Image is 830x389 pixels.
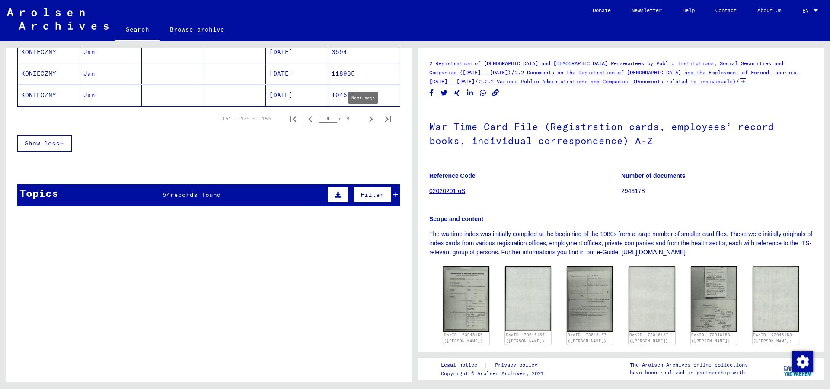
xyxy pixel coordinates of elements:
[441,361,548,370] div: |
[353,187,391,203] button: Filter
[691,332,730,343] a: DocID: 73046158 ([PERSON_NAME])
[444,332,483,343] a: DocID: 73046156 ([PERSON_NAME])
[440,88,449,98] button: Share on Twitter
[160,19,235,40] a: Browse archive
[511,68,515,76] span: /
[621,172,686,179] b: Number of documents
[80,41,142,63] mat-cell: Jan
[802,8,812,14] span: EN
[443,266,489,331] img: 001.jpg
[361,191,384,199] span: Filter
[506,332,545,343] a: DocID: 73046156 ([PERSON_NAME])
[466,88,475,98] button: Share on LinkedIn
[568,332,607,343] a: DocID: 73046157 ([PERSON_NAME])
[266,63,328,84] mat-cell: [DATE]
[691,266,737,331] img: 001.jpg
[328,41,400,63] mat-cell: 3594
[475,77,479,85] span: /
[429,69,799,85] a: 2.2 Documents on the Registration of [DEMOGRAPHIC_DATA] and the Employment of Forced Laborers, [D...
[782,358,814,380] img: yv_logo.png
[429,107,813,159] h1: War Time Card File (Registration cards, employees’ record books, individual correspondence) A-Z
[429,187,465,194] a: 02020201 oS
[328,63,400,84] mat-cell: 118935
[479,88,488,98] button: Share on WhatsApp
[479,78,736,85] a: 2.2.2 Various Public Administrations and Companies (Documents related to individuals)
[222,115,271,123] div: 151 – 175 of 189
[621,187,813,196] p: 2943178
[429,230,813,257] p: The wartime index was initially compiled at the beginning of the 1980s from a large number of sma...
[163,191,170,199] span: 54
[115,19,160,41] a: Search
[302,110,319,127] button: Previous page
[18,63,80,84] mat-cell: KONIECZNY
[362,110,380,127] button: Next page
[80,85,142,106] mat-cell: Jan
[630,361,748,369] p: The Arolsen Archives online collections
[17,135,72,152] button: Show less
[491,88,500,98] button: Copy link
[629,332,668,343] a: DocID: 73046157 ([PERSON_NAME])
[328,85,400,106] mat-cell: 104561
[792,351,813,372] img: Change consent
[505,266,551,331] img: 002.jpg
[429,172,476,179] b: Reference Code
[453,88,462,98] button: Share on Xing
[18,41,80,63] mat-cell: KONIECZNY
[380,110,397,127] button: Last page
[18,85,80,106] mat-cell: KONIECZNY
[441,370,548,377] p: Copyright © Arolsen Archives, 2021
[170,191,221,199] span: records found
[753,266,799,331] img: 002.jpg
[441,361,484,370] a: Legal notice
[630,369,748,376] p: have been realized in partnership with
[629,266,675,331] img: 002.jpg
[427,88,436,98] button: Share on Facebook
[792,351,813,372] div: Change consent
[266,41,328,63] mat-cell: [DATE]
[19,185,58,201] div: Topics
[753,332,792,343] a: DocID: 73046158 ([PERSON_NAME])
[429,60,783,76] a: 2 Registration of [DEMOGRAPHIC_DATA] and [DEMOGRAPHIC_DATA] Persecutees by Public Institutions, S...
[266,85,328,106] mat-cell: [DATE]
[80,63,142,84] mat-cell: Jan
[7,8,109,30] img: Arolsen_neg.svg
[736,77,740,85] span: /
[488,361,548,370] a: Privacy policy
[25,139,60,147] span: Show less
[567,266,613,331] img: 001.jpg
[429,215,483,222] b: Scope and content
[319,114,362,123] div: of 8
[284,110,302,127] button: First page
